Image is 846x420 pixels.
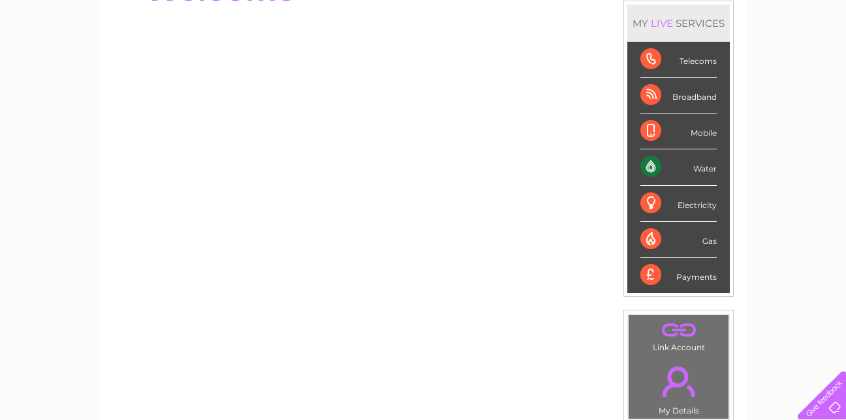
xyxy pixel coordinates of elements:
[732,55,751,65] a: Blog
[632,318,725,341] a: .
[628,355,729,419] td: My Details
[632,359,725,404] a: .
[685,55,725,65] a: Telecoms
[648,17,676,29] div: LIVE
[29,34,96,74] img: logo.png
[627,5,730,42] div: MY SERVICES
[649,55,678,65] a: Energy
[616,55,641,65] a: Water
[640,113,717,149] div: Mobile
[640,149,717,185] div: Water
[600,7,690,23] a: 0333 014 3131
[759,55,791,65] a: Contact
[640,42,717,78] div: Telecoms
[640,258,717,293] div: Payments
[116,7,732,63] div: Clear Business is a trading name of Verastar Limited (registered in [GEOGRAPHIC_DATA] No. 3667643...
[640,222,717,258] div: Gas
[628,314,729,355] td: Link Account
[803,55,834,65] a: Log out
[640,78,717,113] div: Broadband
[640,186,717,222] div: Electricity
